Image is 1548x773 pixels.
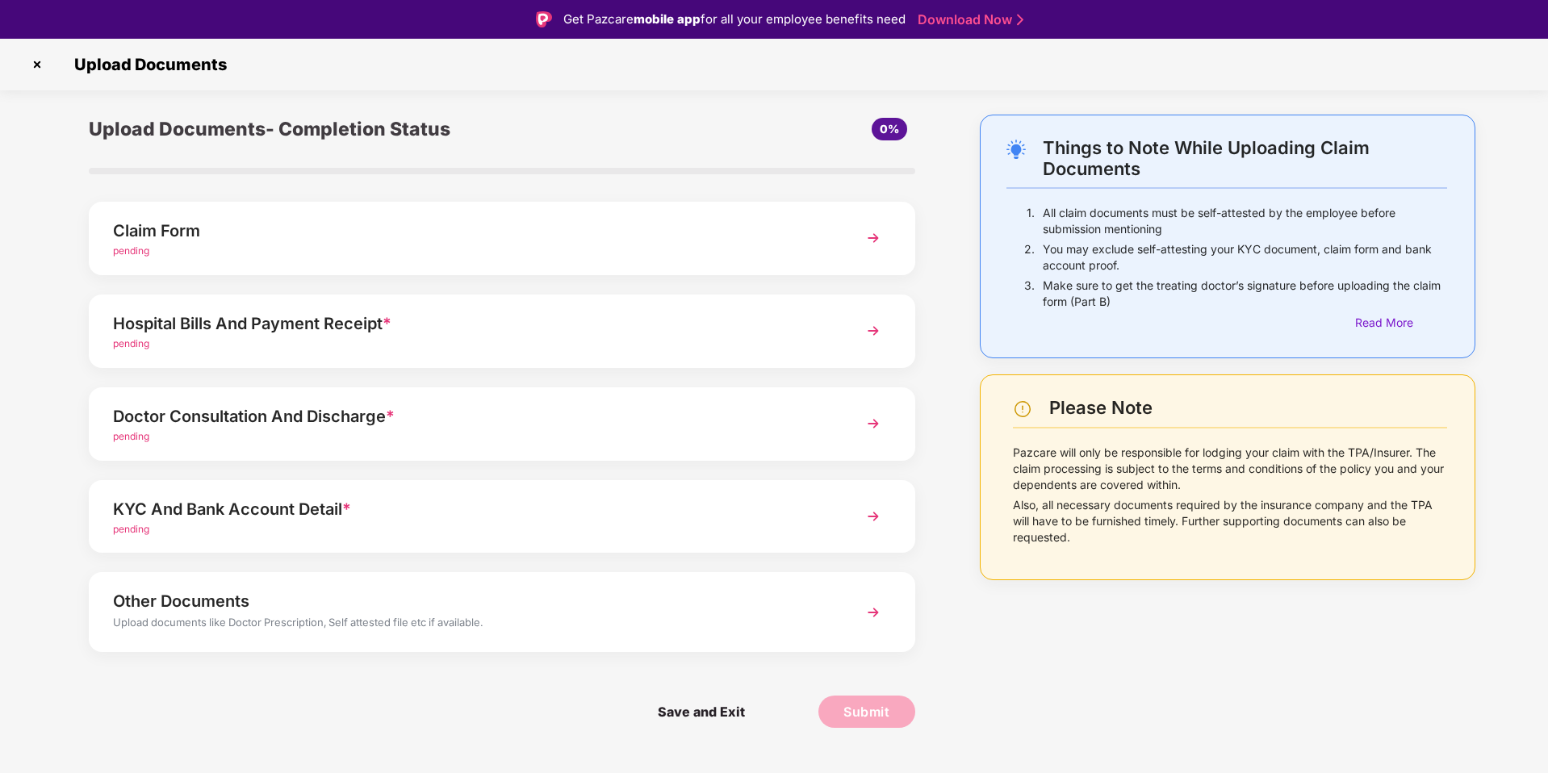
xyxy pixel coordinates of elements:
span: Save and Exit [642,696,761,728]
span: Upload Documents [58,55,235,74]
p: Pazcare will only be responsible for lodging your claim with the TPA/Insurer. The claim processin... [1013,445,1447,493]
a: Download Now [918,11,1019,28]
span: pending [113,430,149,442]
div: Things to Note While Uploading Claim Documents [1043,137,1447,179]
div: Doctor Consultation And Discharge [113,403,826,429]
div: Please Note [1049,397,1447,419]
span: 0% [880,122,899,136]
strong: mobile app [634,11,701,27]
p: All claim documents must be self-attested by the employee before submission mentioning [1043,205,1447,237]
div: Hospital Bills And Payment Receipt [113,311,826,336]
img: svg+xml;base64,PHN2ZyBpZD0iTmV4dCIgeG1sbnM9Imh0dHA6Ly93d3cudzMub3JnLzIwMDAvc3ZnIiB3aWR0aD0iMzYiIG... [859,502,888,531]
div: Other Documents [113,588,826,614]
div: KYC And Bank Account Detail [113,496,826,522]
span: pending [113,337,149,349]
img: svg+xml;base64,PHN2ZyBpZD0iTmV4dCIgeG1sbnM9Imh0dHA6Ly93d3cudzMub3JnLzIwMDAvc3ZnIiB3aWR0aD0iMzYiIG... [859,409,888,438]
img: svg+xml;base64,PHN2ZyBpZD0iQ3Jvc3MtMzJ4MzIiIHhtbG5zPSJodHRwOi8vd3d3LnczLm9yZy8yMDAwL3N2ZyIgd2lkdG... [24,52,50,77]
img: svg+xml;base64,PHN2ZyB4bWxucz0iaHR0cDovL3d3dy53My5vcmcvMjAwMC9zdmciIHdpZHRoPSIyNC4wOTMiIGhlaWdodD... [1006,140,1026,159]
div: Get Pazcare for all your employee benefits need [563,10,906,29]
div: Read More [1355,314,1447,332]
span: pending [113,244,149,257]
div: Upload documents like Doctor Prescription, Self attested file etc if available. [113,614,826,635]
p: 2. [1024,241,1035,274]
p: You may exclude self-attesting your KYC document, claim form and bank account proof. [1043,241,1447,274]
img: svg+xml;base64,PHN2ZyBpZD0iTmV4dCIgeG1sbnM9Imh0dHA6Ly93d3cudzMub3JnLzIwMDAvc3ZnIiB3aWR0aD0iMzYiIG... [859,598,888,627]
div: Upload Documents- Completion Status [89,115,640,144]
img: Logo [536,11,552,27]
button: Submit [818,696,915,728]
img: Stroke [1017,11,1023,28]
img: svg+xml;base64,PHN2ZyBpZD0iTmV4dCIgeG1sbnM9Imh0dHA6Ly93d3cudzMub3JnLzIwMDAvc3ZnIiB3aWR0aD0iMzYiIG... [859,316,888,345]
img: svg+xml;base64,PHN2ZyBpZD0iTmV4dCIgeG1sbnM9Imh0dHA6Ly93d3cudzMub3JnLzIwMDAvc3ZnIiB3aWR0aD0iMzYiIG... [859,224,888,253]
span: pending [113,523,149,535]
p: Also, all necessary documents required by the insurance company and the TPA will have to be furni... [1013,497,1447,545]
p: 3. [1024,278,1035,310]
p: Make sure to get the treating doctor’s signature before uploading the claim form (Part B) [1043,278,1447,310]
img: svg+xml;base64,PHN2ZyBpZD0iV2FybmluZ18tXzI0eDI0IiBkYXRhLW5hbWU9Ildhcm5pbmcgLSAyNHgyNCIgeG1sbnM9Im... [1013,399,1032,419]
p: 1. [1027,205,1035,237]
div: Claim Form [113,218,826,244]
